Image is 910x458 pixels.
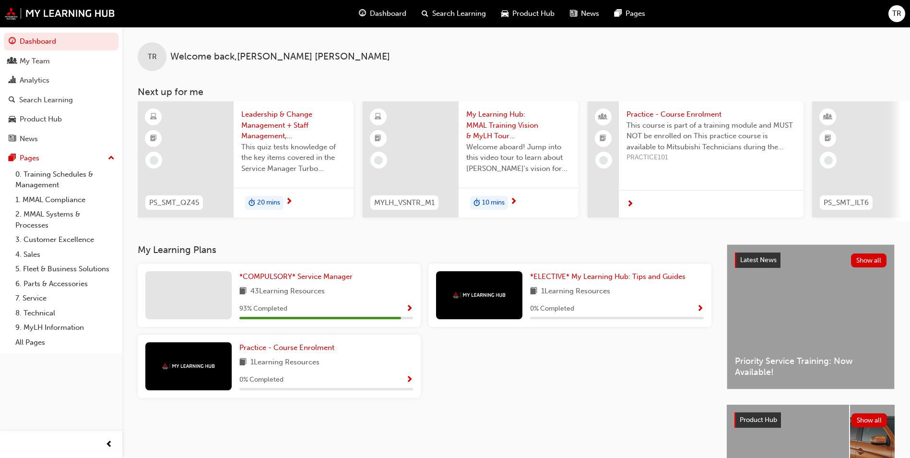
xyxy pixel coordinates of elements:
span: people-icon [600,111,606,123]
span: search-icon [422,8,428,20]
span: Dashboard [370,8,406,19]
img: mmal [453,292,506,298]
a: pages-iconPages [607,4,653,24]
a: Product HubShow all [734,412,887,428]
a: Practice - Course Enrolment [239,342,338,353]
span: booktick-icon [375,133,381,145]
a: 4. Sales [12,247,118,262]
span: duration-icon [473,197,480,209]
span: learningResourceType_ELEARNING-icon [150,111,157,123]
button: Show Progress [406,374,413,386]
span: book-icon [530,286,537,298]
img: mmal [5,7,115,20]
span: car-icon [501,8,508,20]
div: Product Hub [20,114,62,125]
span: Show Progress [406,376,413,385]
span: search-icon [9,96,15,105]
span: duration-icon [248,197,255,209]
button: TR [888,5,905,22]
span: PS_SMT_ILT6 [824,197,869,208]
a: *ELECTIVE* My Learning Hub: Tips and Guides [530,271,689,282]
span: car-icon [9,115,16,124]
button: Show Progress [697,303,704,315]
span: booktick-icon [600,133,606,145]
a: PS_SMT_QZ45Leadership & Change Management + Staff Management, Retention & Wellbeing - Assessment ... [138,101,354,217]
a: car-iconProduct Hub [494,4,562,24]
a: 1. MMAL Compliance [12,193,118,207]
a: News [4,130,118,148]
div: News [20,133,38,145]
span: book-icon [239,286,247,298]
span: up-icon [108,152,115,165]
button: Show all [851,253,887,267]
div: Analytics [20,75,49,86]
span: Pages [626,8,645,19]
span: 0 % Completed [530,303,574,314]
span: This quiz tests knowledge of the key items covered in the Service Manager Turbo Leadership & Chan... [241,142,346,174]
a: 3. Customer Excellence [12,232,118,247]
div: My Team [20,56,50,67]
span: pages-icon [9,154,16,163]
span: *ELECTIVE* My Learning Hub: Tips and Guides [530,272,685,281]
button: Pages [4,149,118,167]
span: booktick-icon [150,133,157,145]
span: *COMPULSORY* Service Manager [239,272,353,281]
button: Show all [851,413,887,427]
span: 0 % Completed [239,374,284,386]
button: DashboardMy TeamAnalyticsSearch LearningProduct HubNews [4,31,118,149]
span: learningRecordVerb_NONE-icon [374,156,383,165]
img: mmal [162,363,215,369]
a: 9. MyLH Information [12,320,118,335]
span: learningRecordVerb_NONE-icon [150,156,158,165]
span: learningResourceType_ELEARNING-icon [375,111,381,123]
a: 6. Parts & Accessories [12,277,118,291]
span: booktick-icon [825,133,831,145]
span: guage-icon [9,37,16,46]
span: pages-icon [615,8,622,20]
span: news-icon [9,135,16,144]
span: Practice - Course Enrolment [626,109,796,120]
a: 0. Training Schedules & Management [12,167,118,193]
span: Practice - Course Enrolment [239,343,334,352]
span: guage-icon [359,8,366,20]
a: Latest NewsShow allPriority Service Training: Now Available! [727,244,895,389]
span: Product Hub [512,8,555,19]
span: TR [892,8,901,19]
span: Welcome back , [PERSON_NAME] [PERSON_NAME] [170,51,390,62]
span: PS_SMT_QZ45 [149,197,199,208]
a: *COMPULSORY* Service Manager [239,271,356,282]
div: Pages [20,153,39,164]
span: TR [148,51,157,62]
span: chart-icon [9,76,16,85]
span: 20 mins [257,197,280,208]
span: My Learning Hub: MMAL Training Vision & MyLH Tour (Elective) [466,109,571,142]
span: Welcome aboard! Jump into this video tour to learn about [PERSON_NAME]'s vision for your learning... [466,142,571,174]
span: prev-icon [106,439,113,451]
a: Analytics [4,72,118,89]
span: learningResourceType_INSTRUCTOR_LED-icon [825,111,831,123]
a: Practice - Course EnrolmentThis course is part of a training module and MUST NOT be enrolled on T... [588,101,804,217]
button: Show Progress [406,303,413,315]
a: search-iconSearch Learning [414,4,494,24]
a: Latest NewsShow all [735,253,886,268]
div: Search Learning [19,95,73,106]
span: PRACTICE101 [626,152,796,163]
h3: Next up for me [122,86,910,97]
span: MYLH_VSNTR_M1 [374,197,435,208]
a: My Team [4,52,118,70]
span: Show Progress [406,305,413,313]
span: Product Hub [740,416,777,424]
span: Latest News [740,256,777,264]
a: Search Learning [4,91,118,109]
span: people-icon [9,57,16,66]
span: News [581,8,599,19]
a: 5. Fleet & Business Solutions [12,262,118,277]
a: MYLH_VSNTR_M1My Learning Hub: MMAL Training Vision & MyLH Tour (Elective)Welcome aboard! Jump int... [363,101,579,217]
span: Leadership & Change Management + Staff Management, Retention & Wellbeing - Assessment Quiz (Servi... [241,109,346,142]
span: 43 Learning Resources [250,286,325,298]
span: 10 mins [482,197,505,208]
span: book-icon [239,357,247,369]
a: All Pages [12,335,118,350]
span: learningRecordVerb_NONE-icon [599,156,608,165]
